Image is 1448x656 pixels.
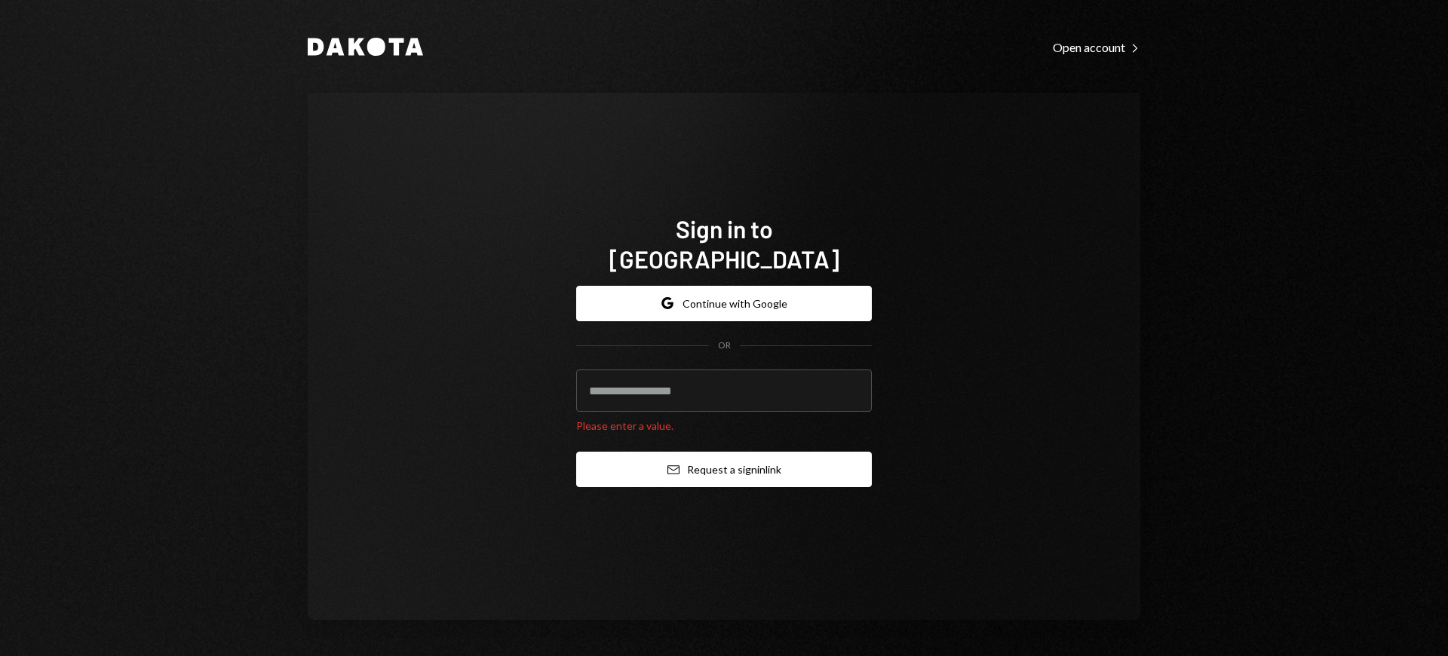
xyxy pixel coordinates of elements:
button: Request a signinlink [576,452,872,487]
h1: Sign in to [GEOGRAPHIC_DATA] [576,213,872,274]
div: Open account [1053,40,1140,55]
a: Open account [1053,38,1140,55]
div: Please enter a value. [576,418,872,434]
div: OR [718,339,731,352]
button: Continue with Google [576,286,872,321]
